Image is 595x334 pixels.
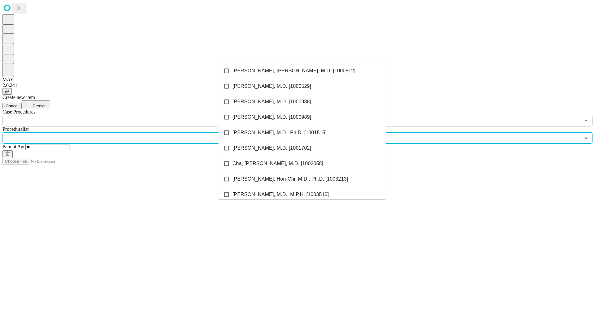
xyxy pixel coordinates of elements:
[2,95,35,100] span: Create new item
[5,89,9,94] span: @
[33,104,45,108] span: Predict
[582,116,590,125] button: Open
[2,109,35,114] span: Scheduled Procedure
[2,126,29,132] span: Proceduralist
[22,100,50,109] button: Predict
[232,160,323,167] span: Cha, [PERSON_NAME], M.D. [1002058]
[232,129,327,136] span: [PERSON_NAME], M.D., Ph.D. [1001515]
[582,134,590,142] button: Close
[232,113,311,121] span: [PERSON_NAME], M.D. [1000989]
[232,175,348,183] span: [PERSON_NAME], Hon-Chi, M.D., Ph.D. [1003213]
[232,67,355,75] span: [PERSON_NAME], [PERSON_NAME], M.D. [1000512]
[2,103,22,109] button: Cancel
[232,98,311,105] span: [PERSON_NAME], M.D. [1000988]
[6,104,19,108] span: Cancel
[232,191,329,198] span: [PERSON_NAME], M.D., M.P.H. [1003510]
[2,144,25,149] span: Patient Age
[2,88,12,95] button: @
[232,83,311,90] span: [PERSON_NAME], M.D. [1000529]
[232,144,311,152] span: [PERSON_NAME], M.D. [1001702]
[2,77,593,83] div: MAY
[2,83,593,88] div: 2.0.241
